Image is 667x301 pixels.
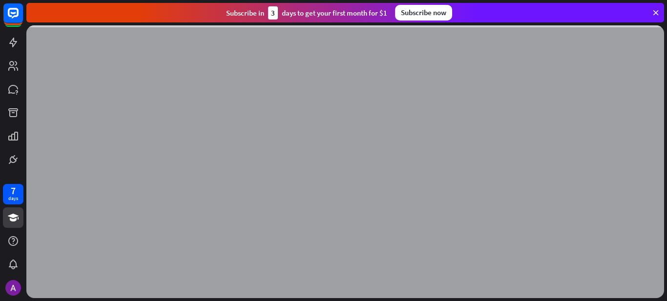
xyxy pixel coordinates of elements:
div: days [8,195,18,202]
a: 7 days [3,184,23,204]
div: Subscribe now [395,5,452,20]
div: 3 [268,6,278,20]
div: 7 [11,186,16,195]
div: Subscribe in days to get your first month for $1 [226,6,387,20]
